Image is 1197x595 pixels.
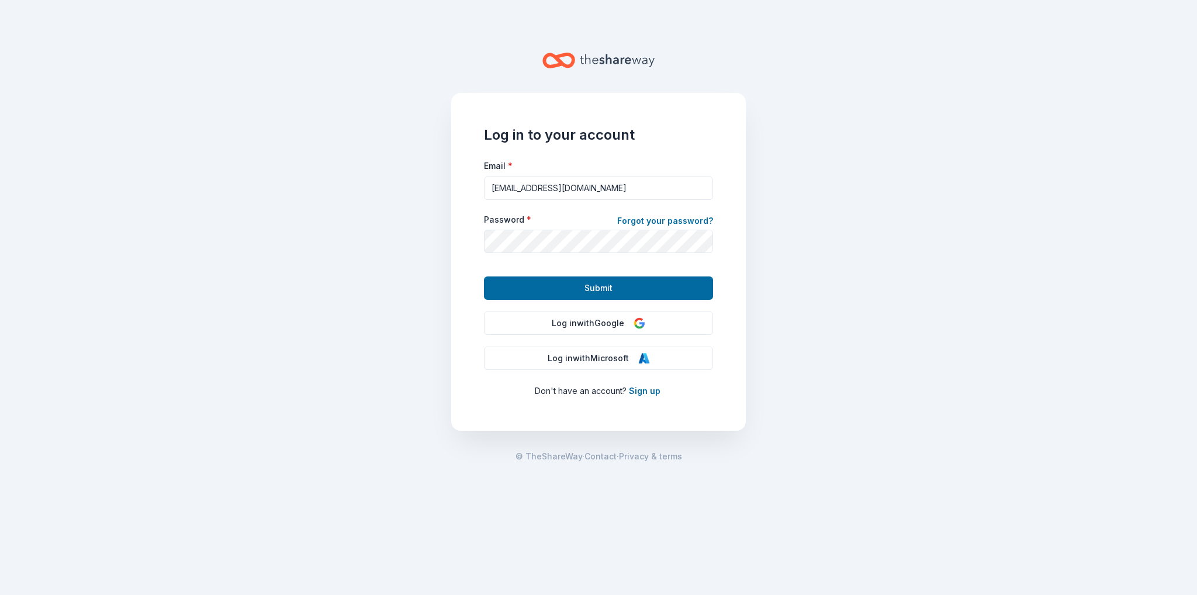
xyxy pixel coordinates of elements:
[484,214,531,226] label: Password
[584,281,613,295] span: Submit
[484,276,713,300] button: Submit
[516,451,582,461] span: © TheShareWay
[535,386,627,396] span: Don ' t have an account?
[484,126,713,144] h1: Log in to your account
[584,449,617,463] a: Contact
[484,312,713,335] button: Log inwithGoogle
[484,347,713,370] button: Log inwithMicrosoft
[516,449,682,463] span: · ·
[619,449,682,463] a: Privacy & terms
[484,160,513,172] label: Email
[629,386,660,396] a: Sign up
[617,214,713,230] a: Forgot your password?
[638,352,650,364] img: Microsoft Logo
[634,317,645,329] img: Google Logo
[542,47,655,74] a: Home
